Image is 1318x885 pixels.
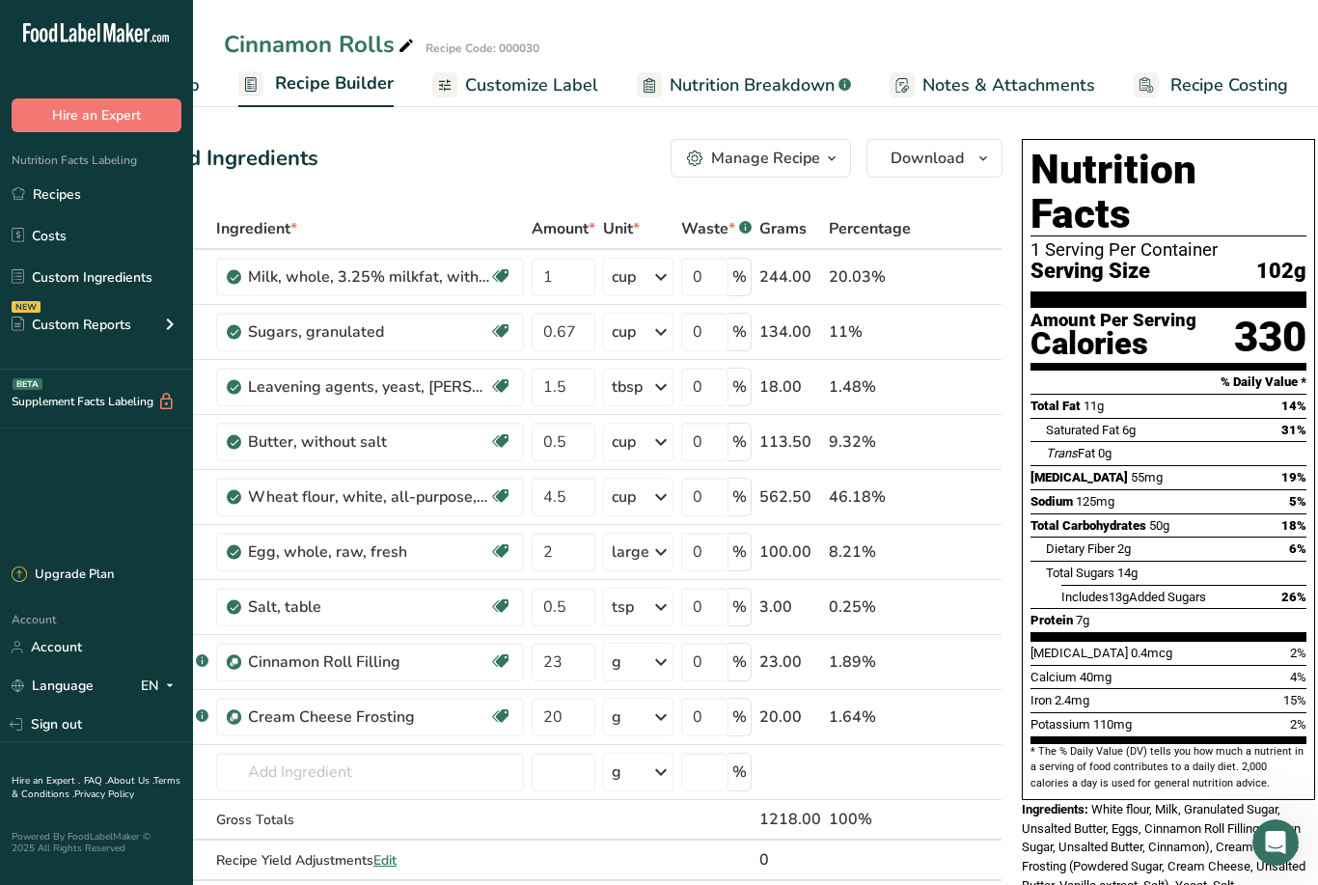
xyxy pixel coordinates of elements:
[1046,423,1119,437] span: Saturated Fat
[829,217,911,240] span: Percentage
[759,320,821,344] div: 134.00
[829,705,911,729] div: 1.64%
[1093,717,1132,732] span: 110mg
[612,540,649,564] div: large
[1290,670,1306,684] span: 4%
[1076,494,1114,509] span: 125mg
[1289,541,1306,556] span: 6%
[1281,470,1306,484] span: 19%
[1281,590,1306,604] span: 26%
[829,320,911,344] div: 11%
[759,650,821,674] div: 23.00
[426,40,539,57] div: Recipe Code: 000030
[829,650,911,674] div: 1.89%
[248,485,489,509] div: Wheat flour, white, all-purpose, enriched, unbleached
[238,62,394,108] a: Recipe Builder
[759,705,821,729] div: 20.00
[612,595,634,619] div: tsp
[711,147,820,170] div: Manage Recipe
[12,669,94,703] a: Language
[612,265,636,289] div: cup
[1281,518,1306,533] span: 18%
[1076,613,1089,627] span: 7g
[1030,260,1150,284] span: Serving Size
[612,375,643,399] div: tbsp
[829,485,911,509] div: 46.18%
[1030,312,1196,330] div: Amount Per Serving
[13,378,42,390] div: BETA
[1061,590,1206,604] span: Includes Added Sugars
[612,705,621,729] div: g
[829,430,911,454] div: 9.32%
[248,540,489,564] div: Egg, whole, raw, fresh
[612,485,636,509] div: cup
[1252,819,1299,866] iframe: Intercom live chat
[603,217,640,240] span: Unit
[432,64,598,107] a: Customize Label
[1030,717,1090,732] span: Potassium
[248,375,489,399] div: Leavening agents, yeast, [PERSON_NAME], active dry
[1281,423,1306,437] span: 31%
[1030,371,1306,394] section: % Daily Value *
[890,64,1095,107] a: Notes & Attachments
[759,265,821,289] div: 244.00
[216,753,524,791] input: Add Ingredient
[465,72,598,98] span: Customize Label
[12,831,181,854] div: Powered By FoodLabelMaker © 2025 All Rights Reserved
[829,540,911,564] div: 8.21%
[248,320,489,344] div: Sugars, granulated
[1289,494,1306,509] span: 5%
[1134,64,1288,107] a: Recipe Costing
[759,430,821,454] div: 113.50
[1122,423,1136,437] span: 6g
[612,430,636,454] div: cup
[612,650,621,674] div: g
[671,139,851,178] button: Manage Recipe
[891,147,964,170] span: Download
[1080,670,1112,684] span: 40mg
[1030,494,1073,509] span: Sodium
[107,774,153,788] a: About Us .
[829,375,911,399] div: 1.48%
[1030,613,1073,627] span: Protein
[866,139,1002,178] button: Download
[84,774,107,788] a: FAQ .
[1131,470,1163,484] span: 55mg
[1030,240,1306,260] div: 1 Serving Per Container
[248,430,489,454] div: Butter, without salt
[1290,717,1306,732] span: 2%
[1030,330,1196,358] div: Calories
[759,808,821,831] div: 1218.00
[1084,399,1104,413] span: 11g
[1256,260,1306,284] span: 102g
[12,315,131,335] div: Custom Reports
[1046,446,1095,460] span: Fat
[1055,693,1089,707] span: 2.4mg
[759,540,821,564] div: 100.00
[612,320,636,344] div: cup
[216,810,524,830] div: Gross Totals
[829,808,911,831] div: 100%
[1109,590,1129,604] span: 13g
[1030,670,1077,684] span: Calcium
[532,217,595,240] span: Amount
[160,143,318,175] div: Add Ingredients
[1234,312,1306,363] div: 330
[1030,148,1306,236] h1: Nutrition Facts
[1030,470,1128,484] span: [MEDICAL_DATA]
[1030,646,1128,660] span: [MEDICAL_DATA]
[1046,566,1114,580] span: Total Sugars
[275,70,394,97] span: Recipe Builder
[12,774,80,788] a: Hire an Expert .
[216,850,524,871] div: Recipe Yield Adjustments
[1030,399,1081,413] span: Total Fat
[1281,399,1306,413] span: 14%
[248,595,489,619] div: Salt, table
[759,375,821,399] div: 18.00
[12,98,181,132] button: Hire an Expert
[373,851,397,870] span: Edit
[1290,646,1306,660] span: 2%
[1117,566,1138,580] span: 14g
[829,265,911,289] div: 20.03%
[759,485,821,509] div: 562.50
